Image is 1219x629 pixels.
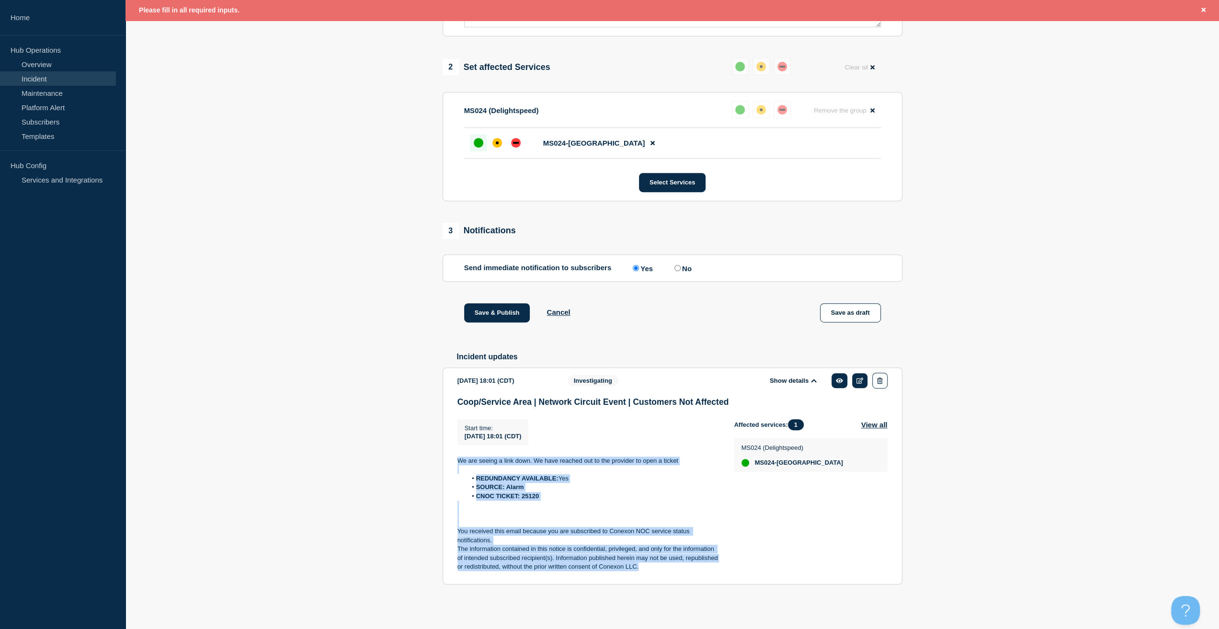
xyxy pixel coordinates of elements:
div: up [741,459,749,467]
p: The information contained in this notice is confidential, privileged, and only for the informatio... [457,545,719,571]
button: Select Services [639,173,706,192]
span: MS024-[GEOGRAPHIC_DATA] [543,139,645,147]
button: Save & Publish [464,303,530,322]
p: You received this email because you are subscribed to Conexon NOC service status notifications. [457,527,719,545]
input: No [674,265,681,271]
p: We are seeing a link down. We have reached out to the provider to open a ticket [457,457,719,465]
div: up [735,62,745,71]
button: up [731,101,749,118]
button: affected [752,58,770,75]
div: affected [756,105,766,114]
button: Save as draft [820,303,881,322]
span: MS024-[GEOGRAPHIC_DATA] [755,459,843,467]
div: up [474,138,483,148]
span: 2 [443,59,459,75]
strong: SOURCE: Alarm [476,483,524,491]
div: Send immediate notification to subscribers [464,263,881,273]
span: Please fill in all required inputs. [139,6,239,14]
p: Start time : [465,424,522,432]
p: MS024 (Delightspeed) [464,106,539,114]
div: up [735,105,745,114]
button: Cancel [547,308,570,316]
p: Send immediate notification to subscribers [464,263,612,273]
button: down [774,101,791,118]
strong: CNOC TICKET: 25120 [476,492,539,500]
div: down [777,62,787,71]
div: down [511,138,521,148]
label: Yes [630,263,653,273]
span: Affected services: [734,419,809,430]
button: Show details [767,377,820,385]
span: Investigating [568,375,618,386]
button: affected [752,101,770,118]
div: down [777,105,787,114]
p: MS024 (Delightspeed) [741,444,843,451]
div: Set affected Services [443,59,550,75]
span: Remove the group [814,107,866,114]
h3: Coop/Service Area | Network Circuit Event | Customers Not Affected [457,397,888,407]
iframe: Help Scout Beacon - Open [1171,596,1200,625]
div: [DATE] 18:01 (CDT) [457,373,553,389]
div: Notifications [443,223,516,239]
li: Yes [467,474,719,483]
span: [DATE] 18:01 (CDT) [465,433,522,440]
span: 1 [788,419,804,430]
div: affected [756,62,766,71]
button: down [774,58,791,75]
h2: Incident updates [457,353,902,361]
button: Remove the group [808,101,881,120]
div: affected [492,138,502,148]
span: 3 [443,223,459,239]
button: Clear all [839,58,880,77]
input: Yes [633,265,639,271]
button: View all [861,419,888,430]
label: No [672,263,692,273]
button: Close banner [1197,5,1209,16]
strong: REDUNDANCY AVAILABLE: [476,475,558,482]
button: up [731,58,749,75]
